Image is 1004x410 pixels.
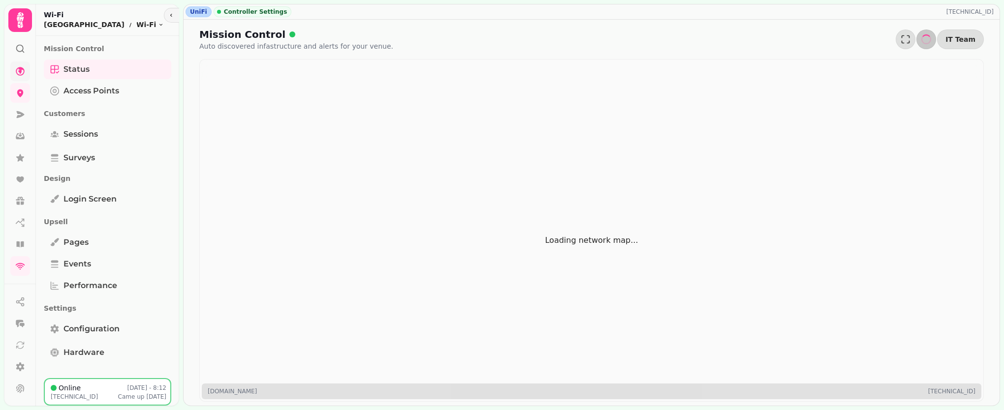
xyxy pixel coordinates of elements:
a: Status [44,59,171,79]
p: Settings [44,299,171,317]
a: Pages [44,233,171,252]
span: Surveys [63,152,95,164]
span: Configuration [63,323,120,335]
p: [TECHNICAL_ID] [51,393,98,401]
span: Hardware [63,347,104,358]
nav: Tabs [36,36,179,378]
a: Performance [44,276,171,295]
button: Online[DATE] - 8:12[TECHNICAL_ID]Came up[DATE] [44,378,171,406]
p: Loading network map... [530,234,653,246]
h2: Wi-Fi [44,10,164,20]
span: Came up [118,393,145,400]
a: Events [44,254,171,274]
p: Design [44,170,171,187]
span: Events [63,258,91,270]
p: [DATE] - 8:12 [127,384,167,392]
p: Online [59,383,81,393]
p: [TECHNICAL_ID] [928,387,975,395]
span: Controller Settings [224,8,287,16]
p: Upsell [44,213,171,231]
p: [DOMAIN_NAME] [208,387,257,395]
a: Sessions [44,124,171,144]
div: UniFi [186,6,212,17]
a: Surveys [44,148,171,168]
a: Access Points [44,81,171,101]
nav: breadcrumb [44,20,164,29]
p: Mission Control [44,40,171,58]
span: Login screen [63,193,117,205]
a: Hardware [44,343,171,362]
span: Pages [63,236,89,248]
span: Performance [63,280,117,292]
p: Customers [44,105,171,122]
span: Mission Control [199,28,285,41]
p: [TECHNICAL_ID] [946,8,998,16]
a: Configuration [44,319,171,339]
p: Auto discovered infastructure and alerts for your venue. [199,41,393,51]
span: IT Team [945,36,975,43]
span: [DATE] [146,393,166,400]
p: [GEOGRAPHIC_DATA] [44,20,125,29]
button: IT Team [937,29,984,49]
span: Status [63,63,90,75]
button: Wi-Fi [136,20,164,29]
a: Login screen [44,189,171,209]
span: Sessions [63,128,98,140]
span: Access Points [63,85,119,97]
